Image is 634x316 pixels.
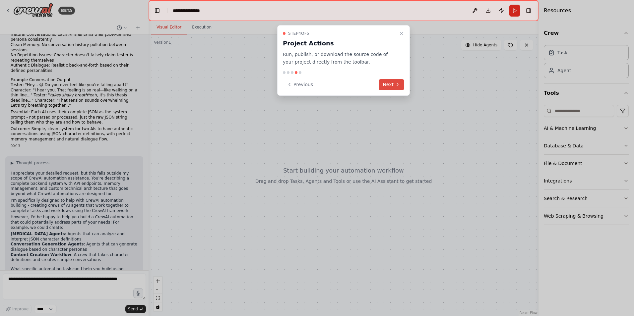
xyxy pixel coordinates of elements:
[153,6,162,15] button: Hide left sidebar
[398,29,406,37] button: Close walkthrough
[283,39,396,48] h3: Project Actions
[283,79,317,90] button: Previous
[283,51,396,66] p: Run, publish, or download the source code of your project directly from the toolbar.
[288,31,309,36] span: Step 4 of 5
[379,79,404,90] button: Next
